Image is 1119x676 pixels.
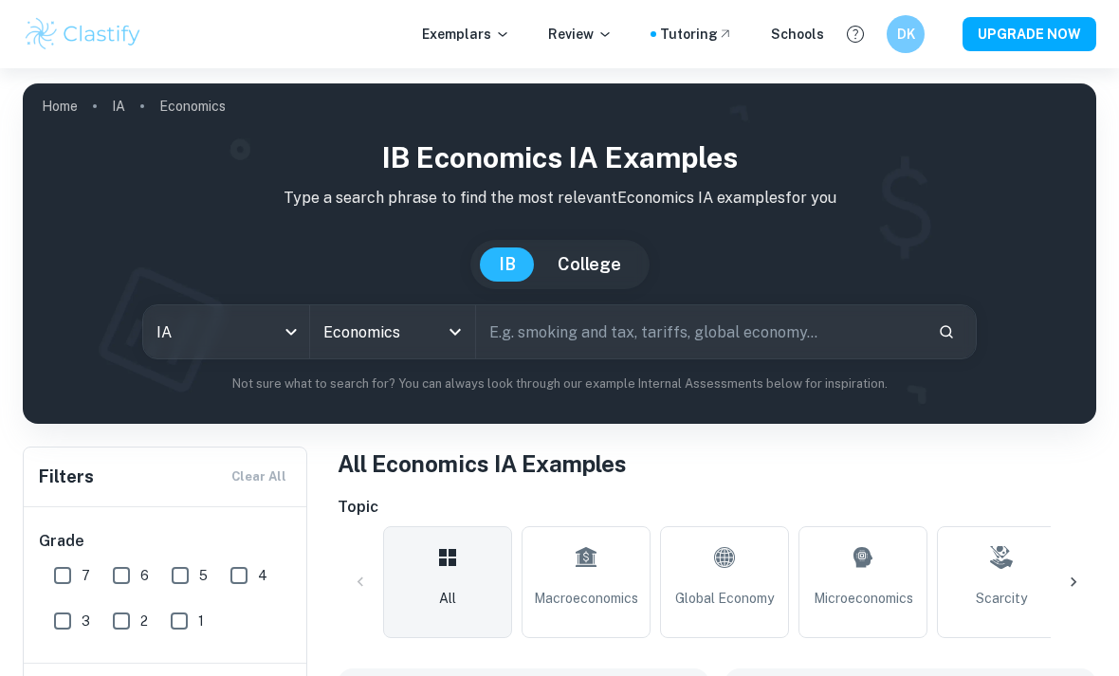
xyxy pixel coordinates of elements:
[476,305,923,358] input: E.g. smoking and tax, tariffs, global economy...
[42,93,78,119] a: Home
[338,496,1096,519] h6: Topic
[814,588,913,609] span: Microeconomics
[38,187,1081,210] p: Type a search phrase to find the most relevant Economics IA examples for you
[258,565,267,586] span: 4
[338,447,1096,481] h1: All Economics IA Examples
[439,588,456,609] span: All
[480,247,535,282] button: IB
[39,464,94,490] h6: Filters
[660,24,733,45] a: Tutoring
[82,611,90,631] span: 3
[442,319,468,345] button: Open
[887,15,925,53] button: DK
[140,565,149,586] span: 6
[930,316,963,348] button: Search
[198,611,204,631] span: 1
[963,17,1096,51] button: UPGRADE NOW
[976,588,1027,609] span: Scarcity
[539,247,640,282] button: College
[675,588,774,609] span: Global Economy
[534,588,638,609] span: Macroeconomics
[771,24,824,45] a: Schools
[159,96,226,117] p: Economics
[422,24,510,45] p: Exemplars
[143,305,309,358] div: IA
[38,375,1081,393] p: Not sure what to search for? You can always look through our example Internal Assessments below f...
[140,611,148,631] span: 2
[112,93,125,119] a: IA
[23,83,1096,424] img: profile cover
[38,137,1081,179] h1: IB Economics IA examples
[548,24,613,45] p: Review
[895,24,917,45] h6: DK
[839,18,871,50] button: Help and Feedback
[23,15,143,53] img: Clastify logo
[39,530,293,553] h6: Grade
[82,565,90,586] span: 7
[199,565,208,586] span: 5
